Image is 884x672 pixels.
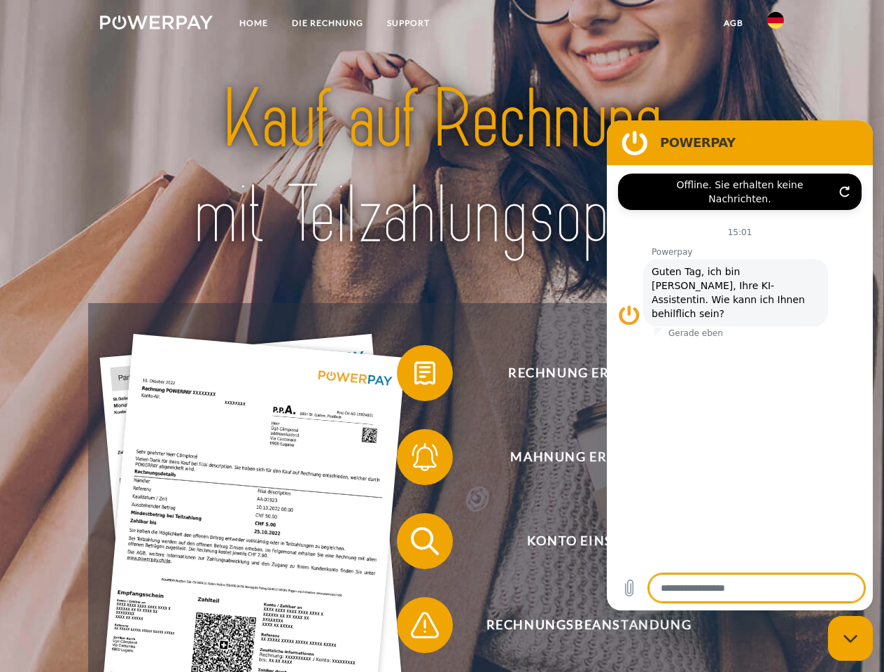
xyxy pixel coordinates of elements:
[712,10,755,36] a: agb
[407,608,442,643] img: qb_warning.svg
[767,12,784,29] img: de
[397,597,761,653] button: Rechnungsbeanstandung
[828,616,873,661] iframe: Schaltfläche zum Öffnen des Messaging-Fensters; Konversation läuft
[417,429,760,485] span: Mahnung erhalten?
[407,440,442,475] img: qb_bell.svg
[407,524,442,559] img: qb_search.svg
[397,513,761,569] button: Konto einsehen
[227,10,280,36] a: Home
[397,429,761,485] button: Mahnung erhalten?
[417,345,760,401] span: Rechnung erhalten?
[100,15,213,29] img: logo-powerpay-white.svg
[607,120,873,610] iframe: Messaging-Fenster
[134,67,750,268] img: title-powerpay_de.svg
[375,10,442,36] a: SUPPORT
[280,10,375,36] a: DIE RECHNUNG
[417,513,760,569] span: Konto einsehen
[397,345,761,401] button: Rechnung erhalten?
[417,597,760,653] span: Rechnungsbeanstandung
[407,356,442,391] img: qb_bill.svg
